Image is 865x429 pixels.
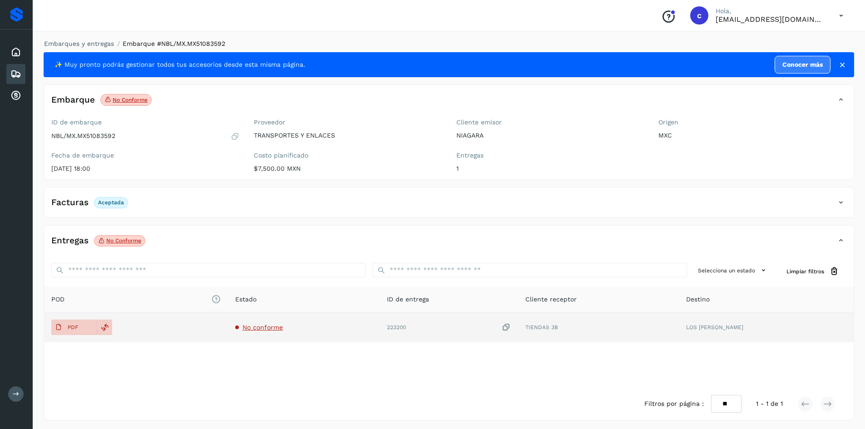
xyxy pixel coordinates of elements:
[51,152,239,159] label: Fecha de embarque
[254,165,442,173] p: $7,500.00 MXN
[456,152,644,159] label: Entregas
[644,399,704,409] span: Filtros por página :
[44,92,854,115] div: EmbarqueNo conforme
[775,56,830,74] a: Conocer más
[235,295,257,304] span: Estado
[779,263,846,280] button: Limpiar filtros
[54,60,305,69] span: ✨ Muy pronto podrás gestionar todos tus accesorios desde esta misma página.
[6,86,25,106] div: Cuentas por cobrar
[658,118,846,126] label: Origen
[6,42,25,62] div: Inicio
[694,263,772,278] button: Selecciona un estado
[658,132,846,139] p: MXC
[123,40,225,47] span: Embarque #NBL/MX.MX51083592
[97,320,112,335] div: Reemplazar POD
[51,132,115,140] p: NBL/MX.MX51083592
[242,324,283,331] span: No conforme
[456,132,644,139] p: NIAGARA
[387,323,511,332] div: 223200
[387,295,429,304] span: ID de entrega
[98,199,124,206] p: Aceptada
[51,320,97,335] button: PDF
[51,118,239,126] label: ID de embarque
[113,97,148,103] p: No conforme
[518,312,679,342] td: TIENDAS 3B
[716,15,825,24] p: cuentas3@enlacesmet.com.mx
[44,233,854,256] div: EntregasNo conforme
[51,236,89,246] h4: Entregas
[44,39,854,49] nav: breadcrumb
[456,165,644,173] p: 1
[68,324,78,330] p: PDF
[106,237,141,244] p: No conforme
[686,295,710,304] span: Destino
[51,295,221,304] span: POD
[6,64,25,84] div: Embarques
[254,118,442,126] label: Proveedor
[254,152,442,159] label: Costo planificado
[525,295,577,304] span: Cliente receptor
[51,197,89,208] h4: Facturas
[456,118,644,126] label: Cliente emisor
[44,40,114,47] a: Embarques y entregas
[51,95,95,105] h4: Embarque
[51,165,239,173] p: [DATE] 18:00
[679,312,854,342] td: LOS [PERSON_NAME]
[44,195,854,217] div: FacturasAceptada
[756,399,783,409] span: 1 - 1 de 1
[716,7,825,15] p: Hola,
[786,267,824,276] span: Limpiar filtros
[254,132,442,139] p: TRANSPORTES Y ENLACES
